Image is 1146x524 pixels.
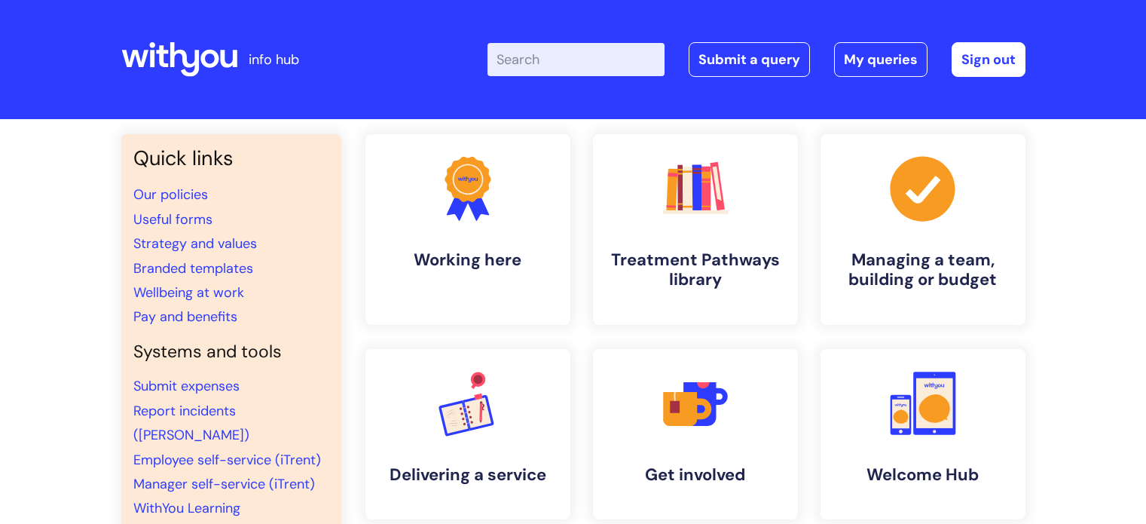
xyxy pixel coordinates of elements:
a: Our policies [133,185,208,204]
a: WithYou Learning [133,499,240,517]
a: Strategy and values [133,234,257,253]
a: Managing a team, building or budget [821,134,1025,325]
a: Working here [365,134,570,325]
a: Delivering a service [365,349,570,519]
a: Report incidents ([PERSON_NAME]) [133,402,249,444]
h4: Systems and tools [133,342,329,363]
p: info hub [249,47,299,72]
div: | - [487,42,1025,77]
h4: Get involved [605,465,786,485]
h3: Quick links [133,146,329,170]
h4: Delivering a service [377,465,558,485]
a: Welcome Hub [821,349,1025,519]
h4: Treatment Pathways library [605,250,786,290]
a: Employee self-service (iTrent) [133,451,321,469]
input: Search [487,43,665,76]
h4: Managing a team, building or budget [833,250,1013,290]
a: Wellbeing at work [133,283,244,302]
a: Pay and benefits [133,308,237,326]
a: My queries [834,42,927,77]
a: Branded templates [133,259,253,277]
a: Submit expenses [133,377,240,395]
a: Submit a query [689,42,810,77]
h4: Welcome Hub [833,465,1013,485]
a: Sign out [952,42,1025,77]
a: Useful forms [133,210,212,228]
a: Get involved [593,349,798,519]
h4: Working here [377,250,558,270]
a: Treatment Pathways library [593,134,798,325]
a: Manager self-service (iTrent) [133,475,315,493]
